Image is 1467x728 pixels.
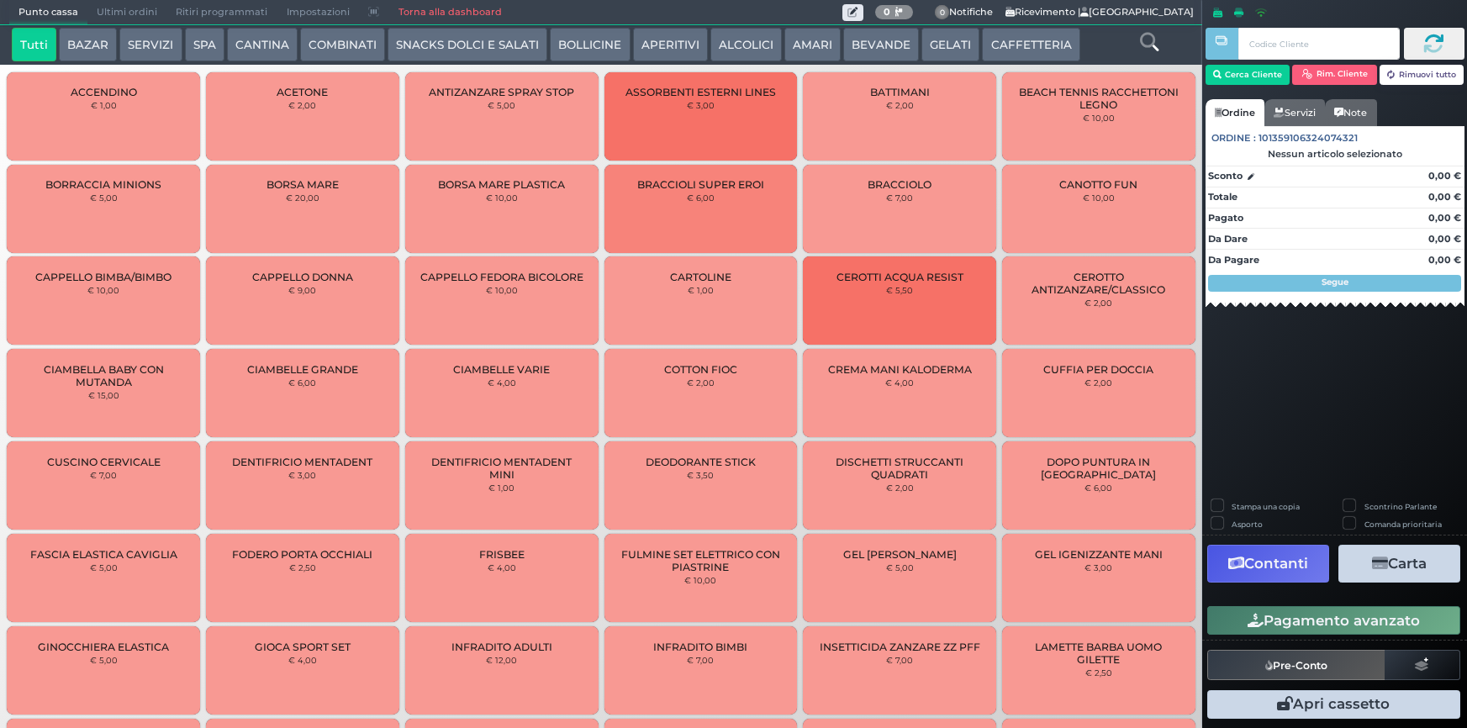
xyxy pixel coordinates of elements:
[1084,298,1112,308] small: € 2,00
[670,271,731,283] span: CARTOLINE
[664,363,737,376] span: COTTON FIOC
[71,86,137,98] span: ACCENDINO
[886,562,914,572] small: € 5,00
[687,377,715,388] small: € 2,00
[119,28,182,61] button: SERVIZI
[1264,99,1325,126] a: Servizi
[1207,690,1460,719] button: Apri cassetto
[921,28,979,61] button: GELATI
[1016,456,1181,481] span: DOPO PUNTURA IN [GEOGRAPHIC_DATA]
[820,641,980,653] span: INSETTICIDA ZANZARE ZZ PFF
[277,86,328,98] span: ACETONE
[185,28,224,61] button: SPA
[1208,233,1248,245] strong: Da Dare
[1084,483,1112,493] small: € 6,00
[488,483,515,493] small: € 1,00
[486,285,518,295] small: € 10,00
[843,548,957,561] span: GEL [PERSON_NAME]
[232,456,372,468] span: DENTIFRICIO MENTADENT
[288,470,316,480] small: € 3,00
[288,100,316,110] small: € 2,00
[1232,501,1300,512] label: Stampa una copia
[1059,178,1137,191] span: CANOTTO FUN
[1208,254,1259,266] strong: Da Pagare
[12,28,56,61] button: Tutti
[429,86,574,98] span: ANTIZANZARE SPRAY STOP
[1206,148,1464,160] div: Nessun articolo selezionato
[886,285,913,295] small: € 5,50
[59,28,117,61] button: BAZAR
[886,193,913,203] small: € 7,00
[35,271,172,283] span: CAPPELLO BIMBA/BIMBO
[286,193,319,203] small: € 20,00
[828,363,972,376] span: CREMA MANI KALODERMA
[710,28,782,61] button: ALCOLICI
[1428,191,1461,203] strong: 0,00 €
[625,86,776,98] span: ASSORBENTI ESTERNI LINES
[288,285,316,295] small: € 9,00
[1325,99,1376,126] a: Note
[1380,65,1464,85] button: Rimuovi tutto
[935,5,950,20] span: 0
[886,655,913,665] small: € 7,00
[982,28,1079,61] button: CAFFETTERIA
[300,28,385,61] button: COMBINATI
[453,363,550,376] span: CIAMBELLE VARIE
[1016,86,1181,111] span: BEACH TENNIS RACCHETTONI LEGNO
[1016,271,1181,296] span: CEROTTO ANTIZANZARE/CLASSICO
[1238,28,1399,60] input: Codice Cliente
[388,1,510,24] a: Torna alla dashboard
[1083,193,1115,203] small: € 10,00
[288,377,316,388] small: € 6,00
[1083,113,1115,123] small: € 10,00
[90,655,118,665] small: € 5,00
[1208,191,1237,203] strong: Totale
[1338,545,1460,583] button: Carta
[289,562,316,572] small: € 2,50
[618,548,783,573] span: FULMINE SET ELETTRICO CON PIASTRINE
[288,655,317,665] small: € 4,00
[1207,650,1385,680] button: Pre-Conto
[1085,667,1112,678] small: € 2,50
[1206,65,1290,85] button: Cerca Cliente
[1292,65,1377,85] button: Rim. Cliente
[1035,548,1163,561] span: GEL IGENIZZANTE MANI
[1208,212,1243,224] strong: Pagato
[1211,131,1256,145] span: Ordine :
[1208,169,1243,183] strong: Sconto
[688,285,714,295] small: € 1,00
[87,285,119,295] small: € 10,00
[1322,277,1348,288] strong: Segue
[90,470,117,480] small: € 7,00
[836,271,963,283] span: CEROTTI ACQUA RESIST
[21,363,186,388] span: CIAMBELLA BABY CON MUTANDA
[870,86,930,98] span: BATTIMANI
[479,548,525,561] span: FRISBEE
[1232,519,1263,530] label: Asporto
[488,562,516,572] small: € 4,00
[227,28,298,61] button: CANTINA
[255,641,351,653] span: GIOCA SPORT SET
[885,377,914,388] small: € 4,00
[420,271,583,283] span: CAPPELLO FEDORA BICOLORE
[653,641,747,653] span: INFRADITO BIMBI
[1207,606,1460,635] button: Pagamento avanzato
[88,390,119,400] small: € 15,00
[30,548,177,561] span: FASCIA ELASTICA CAVIGLIA
[38,641,169,653] span: GINOCCHIERA ELASTICA
[637,178,764,191] span: BRACCIOLI SUPER EROI
[1428,233,1461,245] strong: 0,00 €
[438,178,565,191] span: BORSA MARE PLASTICA
[9,1,87,24] span: Punto cassa
[486,193,518,203] small: € 10,00
[633,28,708,61] button: APERITIVI
[784,28,841,61] button: AMARI
[646,456,756,468] span: DEODORANTE STICK
[420,456,584,481] span: DENTIFRICIO MENTADENT MINI
[1428,170,1461,182] strong: 0,00 €
[687,100,715,110] small: € 3,00
[252,271,353,283] span: CAPPELLO DONNA
[266,178,339,191] span: BORSA MARE
[884,6,890,18] b: 0
[451,641,552,653] span: INFRADITO ADULTI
